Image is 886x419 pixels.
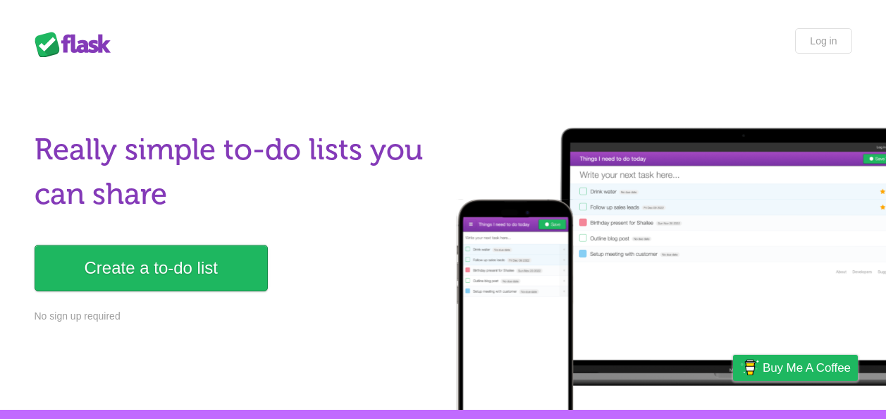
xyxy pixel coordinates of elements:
[35,128,435,217] h1: Really simple to-do lists you can share
[35,309,435,324] p: No sign up required
[35,32,119,57] div: Flask Lists
[35,245,268,291] a: Create a to-do list
[733,355,858,381] a: Buy me a coffee
[740,356,759,379] img: Buy me a coffee
[763,356,851,380] span: Buy me a coffee
[795,28,851,54] a: Log in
